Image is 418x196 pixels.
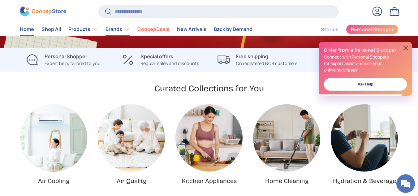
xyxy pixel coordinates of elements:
[65,23,102,36] summary: Products
[236,53,268,60] strong: Free shipping
[41,24,61,36] a: Shop All
[117,177,146,185] a: Air Quality
[154,83,264,94] h2: Curated Collections for You
[20,104,87,172] a: Air Cooling
[98,104,165,172] img: Air Quality
[20,24,34,36] a: Home
[324,78,407,91] a: Ask Help
[214,24,252,36] a: Back by Demand
[177,24,206,36] a: New Arrivals
[253,104,320,172] a: Home Cleaning
[20,104,87,172] img: Air Cooling | ConcepStore
[214,53,301,67] a: Free shipping On registered NCR customers
[306,23,398,36] nav: Secondary
[346,24,398,34] a: Personal Shopper
[321,24,338,36] a: Stories
[175,104,243,172] a: Kitchen Appliances
[20,53,107,67] a: Personal Shopper Expert help, tailored to you
[324,54,407,73] p: Connect with Personal Shoppers for expert assistance on your online purchases.
[137,24,170,36] a: ConcepDeals
[311,53,398,67] a: Easy returns Hassle free returns policy
[140,60,199,67] p: Regular sales and discounts
[102,23,134,36] summary: Brands
[333,177,396,185] a: Hydration & Beverage
[117,53,204,67] a: Special offers Regular sales and discounts
[45,53,87,60] strong: Personal Shopper
[140,53,173,60] strong: Special offers
[20,23,252,36] nav: Primary
[265,177,308,185] a: Home Cleaning
[182,177,237,185] a: Kitchen Appliances
[324,47,407,54] h2: Order from a Personal Shopper!
[351,27,394,32] span: Personal Shopper
[45,60,101,67] p: Expert help, tailored to you
[20,7,66,16] img: ConcepStore
[38,177,69,185] a: Air Cooling
[236,60,298,67] p: On registered NCR customers
[331,104,398,172] a: Hydration & Beverage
